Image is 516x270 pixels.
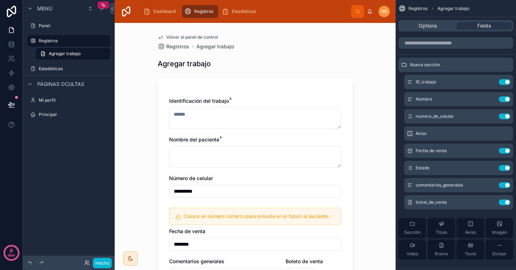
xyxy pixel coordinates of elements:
font: Aviso [416,131,426,136]
font: Sección [404,230,421,235]
font: Hecho [95,260,109,266]
font: Comentarios generales [169,258,224,264]
font: Video [407,251,418,256]
button: Video [398,240,426,260]
span: Fields [477,22,491,29]
div: contenido desplazable [138,4,351,19]
a: Dashboard [141,5,181,18]
a: Panel [27,20,110,32]
font: Nombre del paciente [169,136,219,143]
font: Boleto de venta [286,258,323,264]
button: iframe [427,240,455,260]
font: días [8,253,15,257]
font: Agregar trabajo [158,59,211,68]
font: Registros [39,38,58,43]
font: NS [381,9,387,14]
font: Aviso [465,230,476,235]
button: Título [427,218,455,238]
font: iframe [435,251,448,256]
button: Imagen [486,218,513,238]
h5: Coloca un número correcto para avisarle en el futuro al paciente. [183,214,335,219]
a: Estadísticas [220,5,261,18]
button: Texto [457,240,484,260]
font: Fecha de venta [169,228,205,234]
font: Nombre [416,96,432,102]
a: Mi perfil [27,95,110,106]
font: Fecha de venta [416,148,447,153]
font: Principal [39,112,57,117]
font: ticket_de_venta [416,199,447,205]
button: Hecho [93,258,112,268]
button: Sección [398,218,426,238]
font: Agregar trabajo [49,51,81,56]
span: Estadísticas [232,9,256,14]
font: ID_trabajo [416,79,436,85]
font: Agregar trabajo [196,43,234,49]
a: Estadísticas [27,63,110,74]
font: Nueva sección [410,62,440,67]
img: Logotipo de la aplicación [120,6,132,17]
font: Número de celular [169,175,213,181]
a: Agregar trabajo [196,43,234,50]
font: Mi perfil [39,97,56,103]
font: comentarios_generales [416,182,463,188]
font: Título [436,230,447,235]
font: Coloca un número correcto para avisarle en el futuro al paciente. [183,213,329,219]
button: Divisor [486,240,513,260]
font: Texto [465,251,476,256]
font: Estado [416,165,429,170]
font: Páginas ocultas [37,81,84,87]
font: Identificación del trabajo [169,98,229,104]
font: Panel [39,23,50,28]
a: Volver al panel de control [158,34,218,40]
font: Registros [408,6,427,11]
a: Registros [158,43,189,50]
font: 8 [10,247,13,254]
a: Registros [182,5,218,18]
a: Principal [27,109,110,120]
a: Registros [27,35,110,47]
span: Registros [194,9,213,14]
font: Menú [37,5,52,11]
font: Divisor [492,251,507,256]
span: Dashboard [153,9,176,14]
span: numero_de_celular [416,114,454,119]
font: Registros [166,43,189,49]
button: Aviso [457,218,484,238]
span: Options [419,22,437,29]
font: Agregar trabajo [438,6,469,11]
a: Agregar trabajo [36,48,110,59]
font: Estadísticas [39,66,63,71]
font: Imagen [492,230,507,235]
font: Volver al panel de control [166,34,218,40]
